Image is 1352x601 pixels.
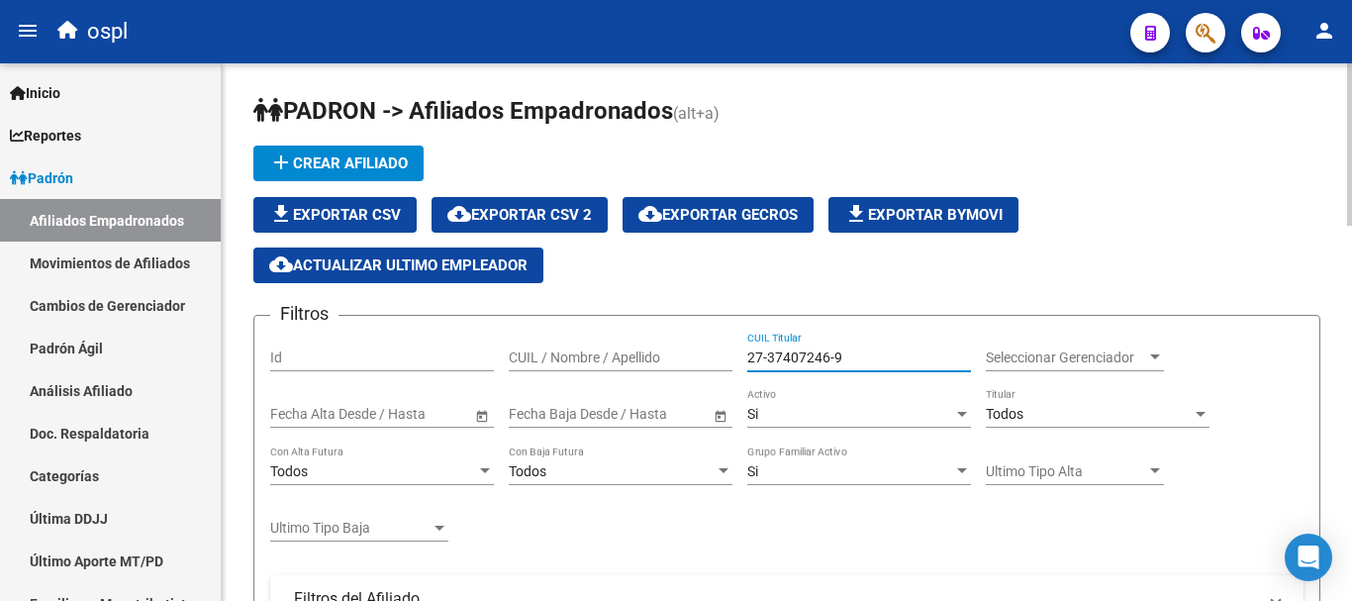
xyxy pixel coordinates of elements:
[253,197,417,233] button: Exportar CSV
[747,463,758,479] span: Si
[447,202,471,226] mat-icon: cloud_download
[270,300,338,328] h3: Filtros
[598,406,695,423] input: Fecha fin
[509,463,546,479] span: Todos
[986,463,1146,480] span: Ultimo Tipo Alta
[986,350,1146,366] span: Seleccionar Gerenciador
[673,104,720,123] span: (alt+a)
[269,206,401,224] span: Exportar CSV
[638,202,662,226] mat-icon: cloud_download
[87,10,128,53] span: ospl
[269,150,293,174] mat-icon: add
[269,154,408,172] span: Crear Afiliado
[253,97,673,125] span: PADRON -> Afiliados Empadronados
[269,202,293,226] mat-icon: file_download
[623,197,814,233] button: Exportar GECROS
[359,406,456,423] input: Fecha fin
[253,248,543,283] button: Actualizar ultimo Empleador
[270,463,308,479] span: Todos
[828,197,1018,233] button: Exportar Bymovi
[269,256,528,274] span: Actualizar ultimo Empleador
[844,206,1003,224] span: Exportar Bymovi
[10,82,60,104] span: Inicio
[638,206,798,224] span: Exportar GECROS
[10,125,81,147] span: Reportes
[844,202,868,226] mat-icon: file_download
[986,406,1023,422] span: Todos
[269,252,293,276] mat-icon: cloud_download
[471,405,492,426] button: Open calendar
[270,406,342,423] input: Fecha inicio
[16,19,40,43] mat-icon: menu
[432,197,608,233] button: Exportar CSV 2
[509,406,581,423] input: Fecha inicio
[710,405,730,426] button: Open calendar
[253,146,424,181] button: Crear Afiliado
[270,520,431,537] span: Ultimo Tipo Baja
[447,206,592,224] span: Exportar CSV 2
[10,167,73,189] span: Padrón
[747,406,758,422] span: Si
[1285,534,1332,581] div: Open Intercom Messenger
[1312,19,1336,43] mat-icon: person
